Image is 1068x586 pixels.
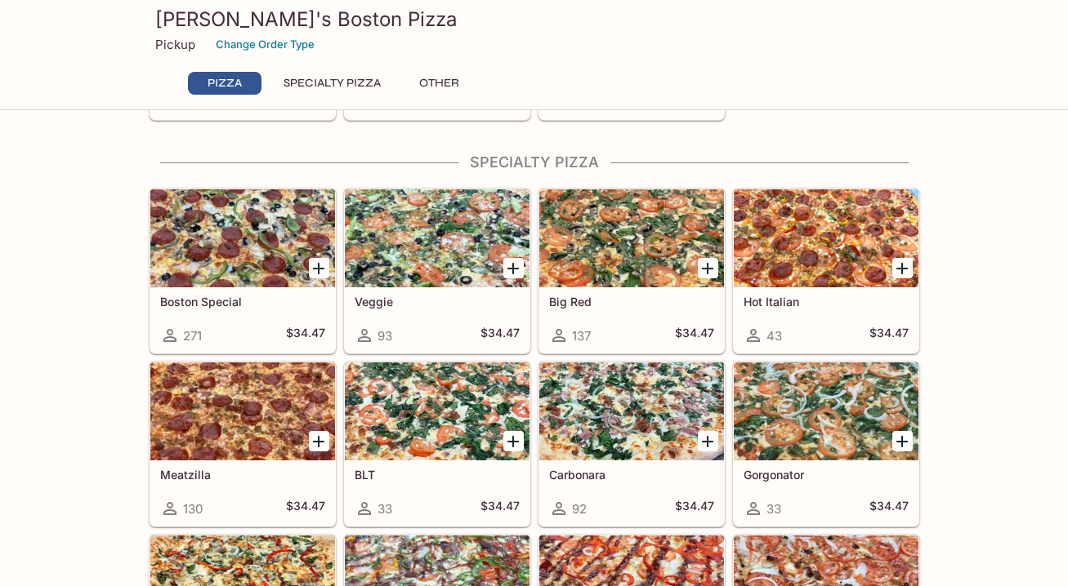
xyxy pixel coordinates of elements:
h5: Carbonara [549,468,714,482]
a: Meatzilla130$34.47 [150,362,336,526]
span: 130 [183,501,203,517]
h4: Specialty Pizza [149,153,920,171]
button: Specialty Pizza [275,72,390,95]
button: Add BLT [503,431,524,451]
h5: $34.47 [675,326,714,345]
button: Other [403,72,476,95]
h3: [PERSON_NAME]'s Boston Pizza [155,7,914,32]
button: Add Veggie [503,258,524,278]
h5: $34.47 [286,499,325,518]
button: Add Gorgonator [892,431,913,451]
a: Big Red137$34.47 [538,189,725,353]
span: 92 [572,501,587,517]
button: Add Meatzilla [309,431,329,451]
a: BLT33$34.47 [344,362,530,526]
h5: BLT [355,468,520,482]
a: Hot Italian43$34.47 [733,189,919,353]
h5: Gorgonator [744,468,909,482]
h5: $34.47 [869,326,909,345]
div: Hot Italian [734,189,918,287]
h5: $34.47 [480,499,520,518]
span: 33 [378,501,392,517]
p: Pickup [155,37,195,52]
span: 43 [766,328,782,344]
div: Carbonara [539,362,724,460]
h5: $34.47 [286,326,325,345]
span: 33 [766,501,781,517]
h5: Hot Italian [744,295,909,309]
a: Carbonara92$34.47 [538,362,725,526]
h5: Meatzilla [160,468,325,482]
button: Pizza [188,72,261,95]
a: Gorgonator33$34.47 [733,362,919,526]
h5: Veggie [355,295,520,309]
button: Add Big Red [698,258,718,278]
h5: Boston Special [160,295,325,309]
span: 137 [572,328,591,344]
div: Big Red [539,189,724,287]
a: Boston Special271$34.47 [150,189,336,353]
h5: $34.47 [869,499,909,518]
span: 93 [378,328,392,344]
div: BLT [345,362,530,460]
button: Change Order Type [208,32,322,57]
h5: $34.47 [675,499,714,518]
div: Gorgonator [734,362,918,460]
span: 271 [183,328,202,344]
button: Add Boston Special [309,258,329,278]
h5: $34.47 [480,326,520,345]
h5: Big Red [549,295,714,309]
div: Veggie [345,189,530,287]
button: Add Hot Italian [892,258,913,278]
div: Meatzilla [150,362,335,460]
div: Boston Special [150,189,335,287]
button: Add Carbonara [698,431,718,451]
a: Veggie93$34.47 [344,189,530,353]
